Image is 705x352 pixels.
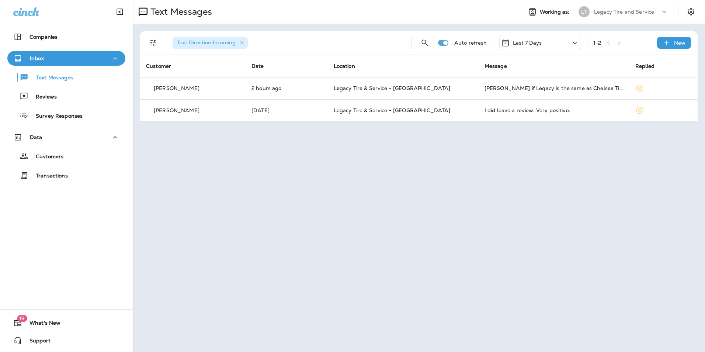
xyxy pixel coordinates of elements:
p: Reviews [28,94,57,101]
p: Inbox [30,55,44,61]
p: Transactions [28,173,68,180]
button: Customers [7,148,125,164]
button: Support [7,333,125,348]
div: Zach if Legacy is the same as Chelsea Tire Pro's, I already did. Thanks! [485,85,624,91]
button: Transactions [7,168,125,183]
div: Text Direction:Incoming [173,37,248,49]
button: Inbox [7,51,125,66]
p: Text Messages [29,75,73,82]
p: Last 7 Days [513,40,542,46]
p: Companies [29,34,58,40]
p: Sep 4, 2025 08:08 AM [251,85,322,91]
button: Text Messages [7,69,125,85]
button: Search Messages [417,35,432,50]
button: Settings [684,5,698,18]
div: LT [579,6,590,17]
span: Date [251,63,264,69]
div: I did leave a review. Very positive. [485,107,624,113]
p: [PERSON_NAME] [154,85,199,91]
button: 19What's New [7,315,125,330]
span: 19 [17,315,27,322]
button: Data [7,130,125,145]
p: Text Messages [147,6,212,17]
span: Legacy Tire & Service - [GEOGRAPHIC_DATA] [334,85,451,92]
div: 1 - 2 [593,40,601,46]
span: Support [22,338,51,346]
button: Survey Responses [7,108,125,123]
span: Replied [635,63,654,69]
span: Working as: [540,9,571,15]
button: Filters [146,35,161,50]
p: New [674,40,685,46]
span: Text Direction : Incoming [177,39,236,46]
p: Sep 2, 2025 08:10 AM [251,107,322,113]
button: Companies [7,30,125,44]
button: Reviews [7,89,125,104]
span: What's New [22,320,60,329]
p: Data [30,134,42,140]
p: Customers [28,153,63,161]
span: Customer [146,63,171,69]
p: Legacy Tire and Service [594,9,654,15]
p: [PERSON_NAME] [154,107,199,113]
span: Location [334,63,355,69]
p: Auto refresh [454,40,487,46]
span: Message [485,63,507,69]
button: Collapse Sidebar [110,4,130,19]
span: Legacy Tire & Service - [GEOGRAPHIC_DATA] [334,107,451,114]
p: Survey Responses [28,113,83,120]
